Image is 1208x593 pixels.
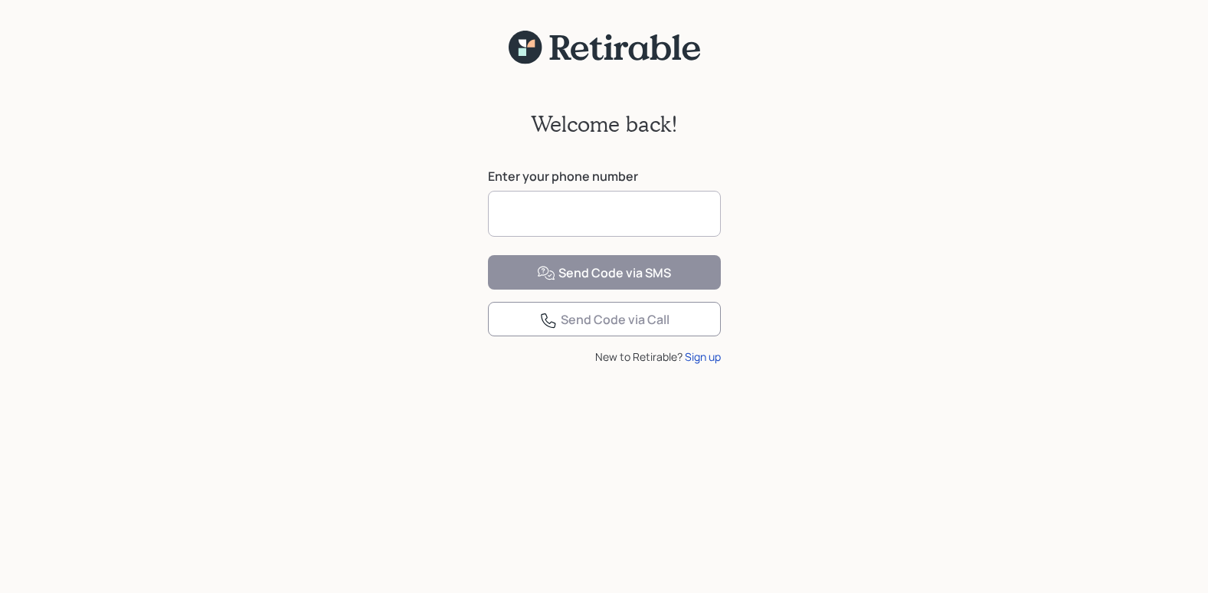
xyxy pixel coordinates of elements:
[685,349,721,365] div: Sign up
[537,264,671,283] div: Send Code via SMS
[539,311,669,329] div: Send Code via Call
[488,349,721,365] div: New to Retirable?
[488,302,721,336] button: Send Code via Call
[488,255,721,290] button: Send Code via SMS
[488,168,721,185] label: Enter your phone number
[531,111,678,137] h2: Welcome back!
